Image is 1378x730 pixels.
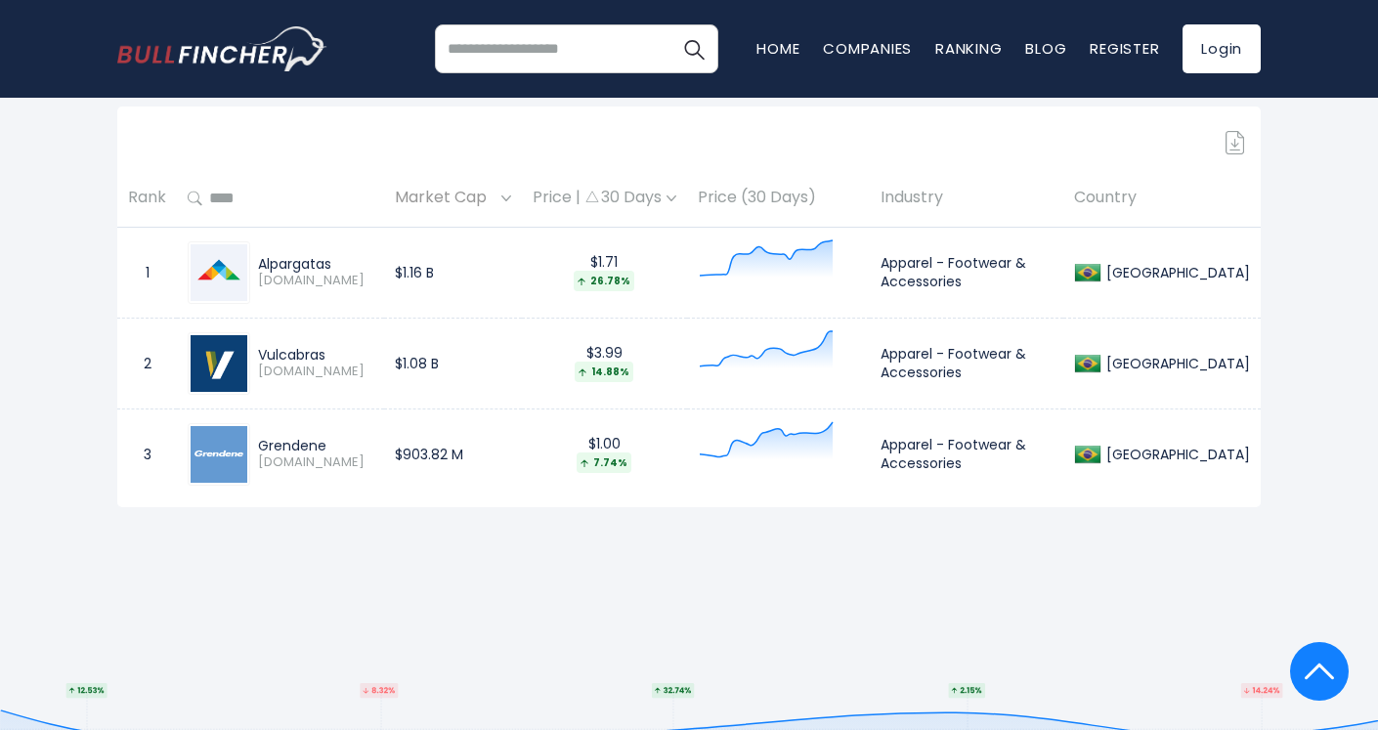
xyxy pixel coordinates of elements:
button: Search [669,24,718,73]
div: Alpargatas [258,255,373,273]
td: 2 [117,318,177,408]
div: [GEOGRAPHIC_DATA] [1101,355,1250,372]
a: Login [1183,24,1261,73]
th: Price (30 Days) [687,170,870,228]
div: Grendene [258,437,373,454]
div: 7.74% [577,452,631,473]
div: 26.78% [574,271,634,291]
td: 1 [117,227,177,318]
div: [GEOGRAPHIC_DATA] [1101,264,1250,281]
img: GRND3.SA.png [191,426,247,483]
div: $1.00 [533,435,676,473]
div: Price | 30 Days [533,188,676,208]
td: Apparel - Footwear & Accessories [870,227,1063,318]
a: Companies [823,38,912,59]
th: Country [1063,170,1261,228]
img: ALPA3.SA.png [191,244,247,301]
span: [DOMAIN_NAME] [258,454,373,471]
td: $1.08 B [384,318,522,408]
div: [GEOGRAPHIC_DATA] [1101,446,1250,463]
img: VULC3.SA.png [191,335,247,392]
span: [DOMAIN_NAME] [258,273,373,289]
a: Ranking [935,38,1002,59]
td: 3 [117,408,177,499]
a: Go to homepage [117,26,327,71]
th: Industry [870,170,1063,228]
div: $1.71 [533,253,676,291]
div: Vulcabras [258,346,373,364]
div: 14.88% [575,362,633,382]
th: Rank [117,170,177,228]
span: [DOMAIN_NAME] [258,364,373,380]
a: Home [756,38,799,59]
td: $903.82 M [384,408,522,499]
a: Register [1090,38,1159,59]
td: Apparel - Footwear & Accessories [870,318,1063,408]
span: Market Cap [395,183,496,213]
td: $1.16 B [384,227,522,318]
img: bullfincher logo [117,26,327,71]
td: Apparel - Footwear & Accessories [870,408,1063,499]
a: Blog [1025,38,1066,59]
div: $3.99 [533,344,676,382]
